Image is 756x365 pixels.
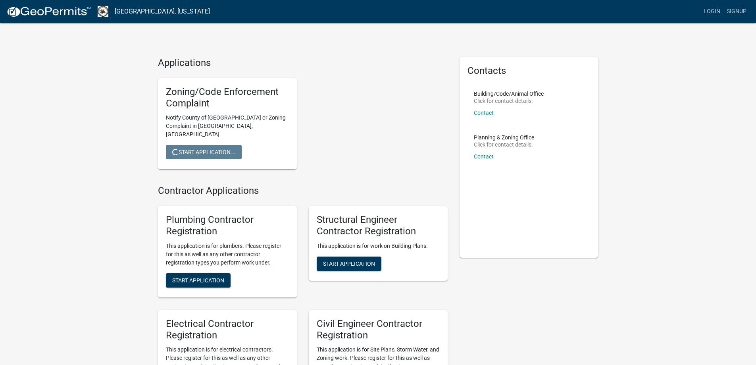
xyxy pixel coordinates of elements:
[158,57,448,176] wm-workflow-list-section: Applications
[474,135,534,140] p: Planning & Zoning Office
[158,57,448,69] h4: Applications
[166,86,289,109] h5: Zoning/Code Enforcement Complaint
[98,6,108,17] img: Madison County, Georgia
[166,114,289,139] p: Notify County of [GEOGRAPHIC_DATA] or Zoning Complaint in [GEOGRAPHIC_DATA], [GEOGRAPHIC_DATA]
[723,4,750,19] a: Signup
[115,5,210,18] a: [GEOGRAPHIC_DATA], [US_STATE]
[474,98,544,104] p: Click for contact details:
[166,318,289,341] h5: Electrical Contractor Registration
[166,273,231,288] button: Start Application
[317,242,440,250] p: This application is for work on Building Plans.
[317,214,440,237] h5: Structural Engineer Contractor Registration
[158,185,448,197] h4: Contractor Applications
[323,260,375,267] span: Start Application
[166,214,289,237] h5: Plumbing Contractor Registration
[700,4,723,19] a: Login
[317,318,440,341] h5: Civil Engineer Contractor Registration
[172,149,235,155] span: Start Application...
[317,257,381,271] button: Start Application
[474,91,544,97] p: Building/Code/Animal Office
[474,110,494,116] a: Contact
[166,145,242,159] button: Start Application...
[474,142,534,147] p: Click for contact details:
[166,242,289,267] p: This application is for plumbers. Please register for this as well as any other contractor regist...
[474,153,494,160] a: Contact
[467,65,591,77] h5: Contacts
[172,277,224,283] span: Start Application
